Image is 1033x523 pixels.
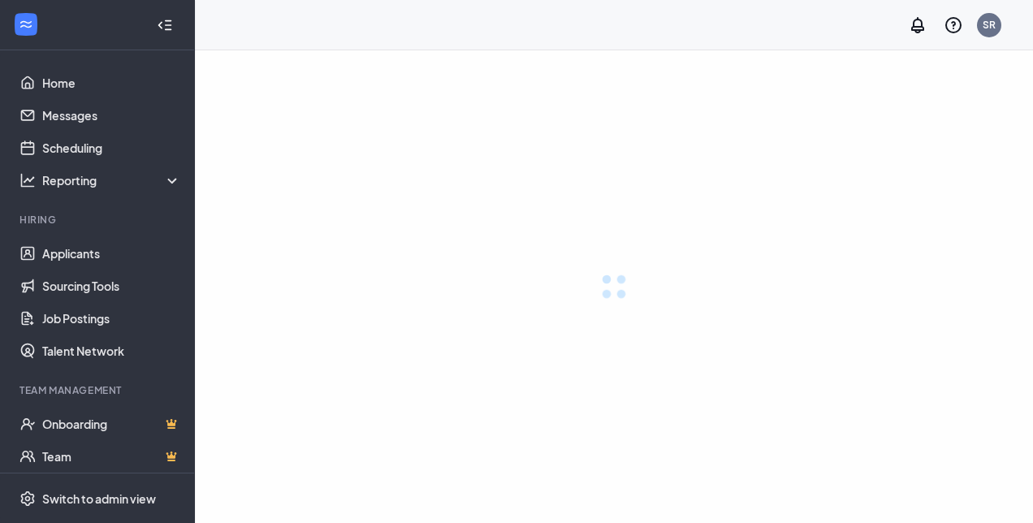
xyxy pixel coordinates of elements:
[42,172,182,188] div: Reporting
[42,132,181,164] a: Scheduling
[19,213,178,227] div: Hiring
[19,383,178,397] div: Team Management
[42,67,181,99] a: Home
[19,491,36,507] svg: Settings
[42,491,156,507] div: Switch to admin view
[42,302,181,335] a: Job Postings
[42,335,181,367] a: Talent Network
[157,17,173,33] svg: Collapse
[983,18,996,32] div: SR
[19,172,36,188] svg: Analysis
[944,15,963,35] svg: QuestionInfo
[42,237,181,270] a: Applicants
[42,270,181,302] a: Sourcing Tools
[42,408,181,440] a: OnboardingCrown
[18,16,34,32] svg: WorkstreamLogo
[42,440,181,473] a: TeamCrown
[908,15,927,35] svg: Notifications
[42,99,181,132] a: Messages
